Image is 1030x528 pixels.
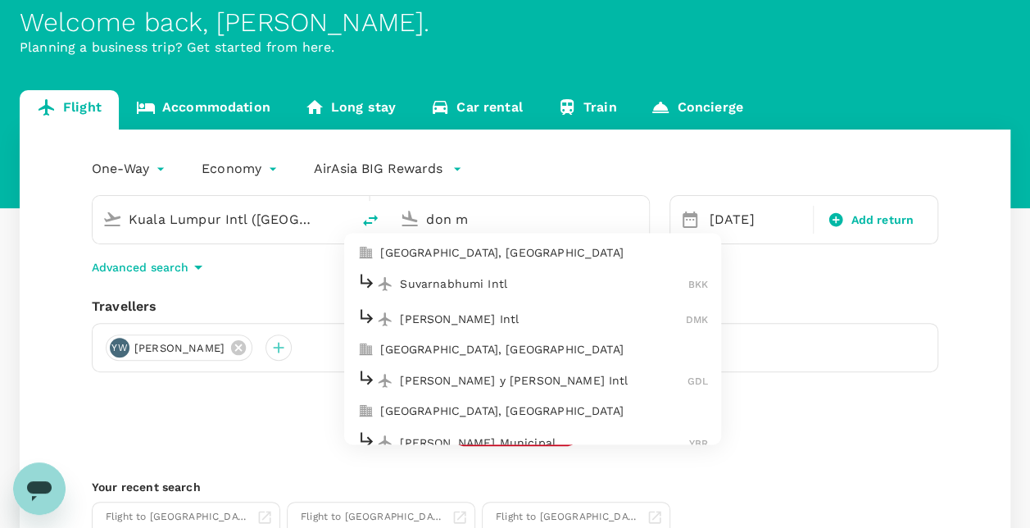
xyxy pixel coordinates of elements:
[339,217,343,221] button: Open
[703,203,810,236] div: [DATE]
[13,462,66,515] iframe: Button to launch messaging window
[380,245,708,262] p: [GEOGRAPHIC_DATA], [GEOGRAPHIC_DATA]
[413,90,540,130] a: Car rental
[380,342,708,358] p: [GEOGRAPHIC_DATA], [GEOGRAPHIC_DATA]
[314,159,442,179] p: AirAsia BIG Rewards
[357,245,374,262] img: city-icon
[357,342,374,358] img: city-icon
[689,437,708,448] span: YBR
[540,90,634,130] a: Train
[380,403,708,420] p: [GEOGRAPHIC_DATA], [GEOGRAPHIC_DATA]
[20,38,1010,57] p: Planning a business trip? Get started from here.
[687,376,708,387] span: GDL
[202,156,281,182] div: Economy
[686,314,708,325] span: DMK
[426,207,614,232] input: Going to
[288,90,413,130] a: Long stay
[400,275,688,292] p: Suvarnabhumi Intl
[351,201,390,240] button: delete
[377,311,393,327] img: flight-icon
[92,257,208,277] button: Advanced search
[129,207,316,232] input: Depart from
[110,338,129,357] div: YW
[688,279,708,290] span: BKK
[92,479,938,495] p: Your recent search
[357,403,374,420] img: city-icon
[20,90,119,130] a: Flight
[314,159,462,179] button: AirAsia BIG Rewards
[377,275,393,292] img: flight-icon
[851,212,914,229] span: Add return
[125,340,234,357] span: [PERSON_NAME]
[633,90,760,130] a: Concierge
[400,434,689,450] p: [PERSON_NAME] Municipal
[106,335,252,361] div: YW[PERSON_NAME]
[638,217,641,221] button: Close
[377,434,393,450] img: flight-icon
[400,311,686,327] p: [PERSON_NAME] Intl
[92,297,938,316] div: Travellers
[377,372,393,389] img: flight-icon
[496,509,640,526] div: Flight to [GEOGRAPHIC_DATA]
[92,259,188,275] p: Advanced search
[92,156,169,182] div: One-Way
[119,90,288,130] a: Accommodation
[400,372,687,389] p: [PERSON_NAME] y [PERSON_NAME] Intl
[301,509,445,526] div: Flight to [GEOGRAPHIC_DATA]
[106,509,250,526] div: Flight to [GEOGRAPHIC_DATA]
[20,7,1010,38] div: Welcome back , [PERSON_NAME] .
